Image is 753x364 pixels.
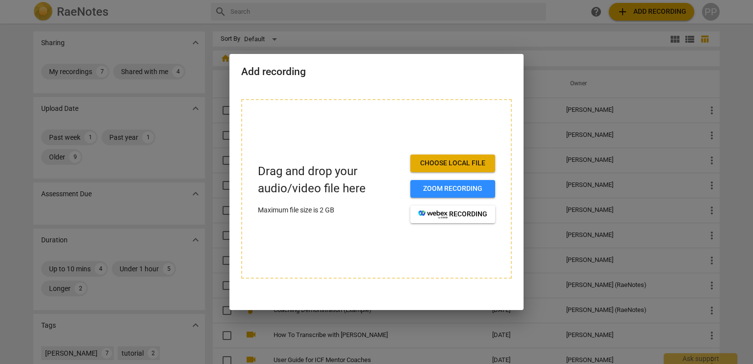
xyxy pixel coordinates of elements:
[410,206,495,223] button: recording
[258,205,402,215] p: Maximum file size is 2 GB
[241,66,512,78] h2: Add recording
[410,155,495,172] button: Choose local file
[258,163,402,197] p: Drag and drop your audio/video file here
[410,180,495,198] button: Zoom recording
[418,184,487,194] span: Zoom recording
[418,158,487,168] span: Choose local file
[418,209,487,219] span: recording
